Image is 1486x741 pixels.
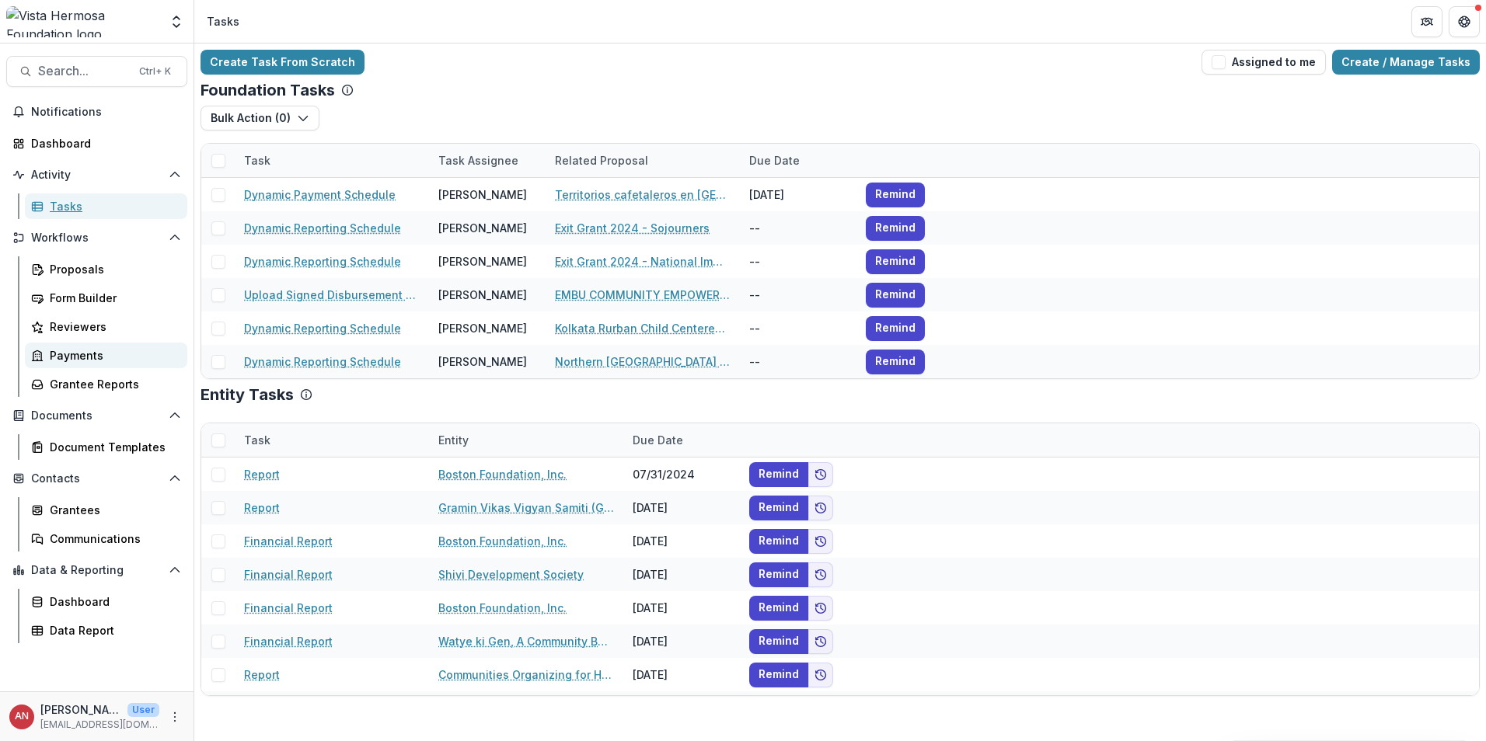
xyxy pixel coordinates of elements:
div: Task [235,432,280,448]
div: Form Builder [50,290,175,306]
span: Notifications [31,106,181,119]
button: Partners [1411,6,1442,37]
a: Financial Report [244,633,333,649]
div: [DATE] [623,624,740,658]
button: Remind [866,216,925,241]
a: Financial Report [244,600,333,616]
a: Upload Signed Disbursement Form [244,287,420,303]
a: Northern [GEOGRAPHIC_DATA] Climate Change Resilience Action [555,353,731,370]
div: Grantees [50,502,175,518]
div: Data Report [50,622,175,638]
div: Entity [429,432,478,448]
a: Form Builder [25,285,187,311]
div: Due Date [740,144,856,177]
div: Task [235,423,429,457]
a: Gramin Vikas Vigyan Samiti (GRAVIS) [438,499,614,516]
div: Tasks [207,13,239,30]
div: Task [235,144,429,177]
p: [EMAIL_ADDRESS][DOMAIN_NAME] [40,718,159,732]
div: -- [740,311,856,345]
button: Remind [749,529,808,554]
button: Remind [866,249,925,274]
a: Dynamic Payment Schedule [244,186,396,203]
a: Report [244,499,280,516]
a: Report [244,466,280,482]
p: [PERSON_NAME] [40,701,121,718]
div: -- [740,345,856,378]
a: Data Report [25,617,187,643]
a: Grantees [25,497,187,523]
button: Remind [749,663,808,687]
span: Data & Reporting [31,564,162,577]
button: Open Activity [6,162,187,187]
div: Related Proposal [546,152,658,169]
button: Remind [866,350,925,374]
button: Remind [866,316,925,341]
a: Report [244,666,280,683]
button: Remind [749,496,808,520]
a: Dynamic Reporting Schedule [244,253,401,270]
div: Task [235,152,280,169]
a: Shivi Development Society [438,566,584,583]
button: Add to friends [808,496,833,520]
a: Document Templates [25,434,187,460]
div: [DATE] [740,178,856,211]
div: [DATE] [623,524,740,558]
a: Proposals [25,256,187,282]
button: Add to friends [808,562,833,587]
div: [PERSON_NAME] [438,320,527,336]
button: Bulk Action (0) [201,106,319,130]
a: Dynamic Reporting Schedule [244,353,401,370]
button: Add to friends [808,529,833,554]
button: Remind [749,562,808,587]
div: Dashboard [50,593,175,610]
a: Territorios cafetaleros en [GEOGRAPHIC_DATA], [GEOGRAPHIC_DATA] - Fundación por una Nueva Solució... [555,186,731,203]
button: Open entity switcher [166,6,187,37]
div: Task Assignee [429,152,528,169]
button: Remind [749,462,808,487]
a: Grantee Reports [25,371,187,397]
span: Contacts [31,472,162,485]
div: -- [740,211,856,245]
div: [PERSON_NAME] [438,186,527,203]
a: Financial Report [244,533,333,549]
div: [PERSON_NAME] [438,220,527,236]
p: User [127,703,159,717]
div: -- [740,245,856,278]
div: Grantee Reports [50,376,175,392]
button: Add to friends [808,663,833,687]
button: Remind [866,183,925,207]
a: Dynamic Reporting Schedule [244,220,401,236]
a: Payments [25,343,187,368]
button: More [166,708,184,726]
nav: breadcrumb [201,10,246,33]
button: Open Workflows [6,225,187,250]
button: Add to friends [808,462,833,487]
span: Activity [31,169,162,182]
div: Due Date [740,152,809,169]
a: Kolkata Rurban Child Centered Community Development project [555,320,731,336]
div: Entity [429,423,623,457]
button: Notifications [6,99,187,124]
div: [PERSON_NAME] [438,287,527,303]
a: Communities Organizing for Haitian Engagement and Development (COFHED) [438,666,614,683]
div: [DATE] [623,491,740,524]
div: [DATE] [623,558,740,591]
div: Ctrl + K [136,63,174,80]
a: Dynamic Reporting Schedule [244,320,401,336]
div: 07/31/2024 [623,457,740,491]
div: [PERSON_NAME] [438,353,527,370]
div: Related Proposal [546,144,740,177]
button: Add to friends [808,596,833,621]
a: Reviewers [25,314,187,339]
button: Add to friends [808,629,833,654]
button: Remind [866,283,925,308]
img: Vista Hermosa Foundation logo [6,6,159,37]
p: Foundation Tasks [201,81,335,99]
div: -- [740,278,856,311]
a: Exit Grant 2024 - Sojourners [555,220,710,236]
a: Watye ki Gen, A Community Based Organization [438,633,614,649]
a: Create / Manage Tasks [1332,50,1480,75]
a: Dashboard [25,589,187,614]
